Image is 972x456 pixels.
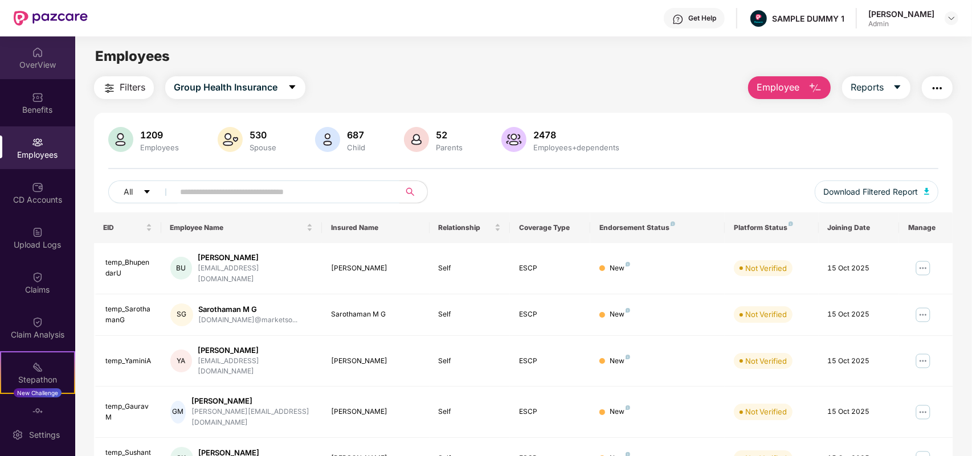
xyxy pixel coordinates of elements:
th: Coverage Type [510,212,590,243]
span: EID [103,223,144,232]
div: temp_YaminiA [105,356,152,367]
div: 2478 [531,129,622,141]
div: 15 Oct 2025 [828,309,890,320]
img: manageButton [914,259,932,277]
img: svg+xml;base64,PHN2ZyBpZD0iQ0RfQWNjb3VudHMiIGRhdGEtbmFtZT0iQ0QgQWNjb3VudHMiIHhtbG5zPSJodHRwOi8vd3... [32,182,43,193]
img: svg+xml;base64,PHN2ZyBpZD0iSGVscC0zMngzMiIgeG1sbnM9Imh0dHA6Ly93d3cudzMub3JnLzIwMDAvc3ZnIiB3aWR0aD... [672,14,684,25]
button: Group Health Insurancecaret-down [165,76,305,99]
th: Relationship [430,212,510,243]
div: New [610,356,630,367]
div: New [610,406,630,417]
span: Employee [757,80,799,95]
div: [PERSON_NAME] [198,252,313,263]
button: Allcaret-down [108,180,178,203]
div: ESCP [519,309,581,320]
div: SG [170,303,193,326]
div: [PERSON_NAME][EMAIL_ADDRESS][DOMAIN_NAME] [191,406,313,428]
div: Not Verified [745,406,787,417]
div: GM [170,401,186,424]
img: manageButton [914,306,932,324]
div: Sarothaman M G [331,309,420,320]
div: 1209 [138,129,181,141]
button: Filters [94,76,154,99]
div: BU [170,257,193,280]
div: Get Help [688,14,716,23]
div: Admin [868,19,934,28]
button: Download Filtered Report [815,180,939,203]
img: svg+xml;base64,PHN2ZyB4bWxucz0iaHR0cDovL3d3dy53My5vcmcvMjAwMC9zdmciIHdpZHRoPSI4IiBoZWlnaHQ9IjgiIH... [626,405,630,410]
img: svg+xml;base64,PHN2ZyB4bWxucz0iaHR0cDovL3d3dy53My5vcmcvMjAwMC9zdmciIHdpZHRoPSIyMSIgaGVpZ2h0PSIyMC... [32,361,43,373]
div: temp_SarothamanG [105,304,152,326]
div: [PERSON_NAME] [198,345,313,356]
div: [PERSON_NAME] [331,406,420,417]
div: 15 Oct 2025 [828,406,890,417]
div: Employees+dependents [531,143,622,152]
div: ESCP [519,406,581,417]
th: Employee Name [161,212,322,243]
div: ESCP [519,263,581,274]
div: Self [439,406,501,417]
img: svg+xml;base64,PHN2ZyB4bWxucz0iaHR0cDovL3d3dy53My5vcmcvMjAwMC9zdmciIHhtbG5zOnhsaW5rPSJodHRwOi8vd3... [924,188,930,195]
img: manageButton [914,352,932,370]
span: Filters [120,80,145,95]
div: YA [170,350,193,372]
div: Sarothaman M G [199,304,298,315]
div: Not Verified [745,355,787,367]
img: svg+xml;base64,PHN2ZyBpZD0iQmVuZWZpdHMiIHhtbG5zPSJodHRwOi8vd3d3LnczLm9yZy8yMDAwL3N2ZyIgd2lkdGg9Ij... [32,92,43,103]
img: svg+xml;base64,PHN2ZyB4bWxucz0iaHR0cDovL3d3dy53My5vcmcvMjAwMC9zdmciIHdpZHRoPSI4IiBoZWlnaHQ9IjgiIH... [626,308,630,313]
span: Group Health Insurance [174,80,277,95]
div: Self [439,263,501,274]
div: [PERSON_NAME] [191,396,313,406]
div: Spouse [247,143,279,152]
img: svg+xml;base64,PHN2ZyBpZD0iRW5kb3JzZW1lbnRzIiB4bWxucz0iaHR0cDovL3d3dy53My5vcmcvMjAwMC9zdmciIHdpZH... [32,406,43,418]
div: SAMPLE DUMMY 1 [772,13,844,24]
img: svg+xml;base64,PHN2ZyB4bWxucz0iaHR0cDovL3d3dy53My5vcmcvMjAwMC9zdmciIHhtbG5zOnhsaW5rPSJodHRwOi8vd3... [404,127,429,152]
div: 15 Oct 2025 [828,263,890,274]
div: Settings [26,429,63,441]
img: svg+xml;base64,PHN2ZyBpZD0iRW1wbG95ZWVzIiB4bWxucz0iaHR0cDovL3d3dy53My5vcmcvMjAwMC9zdmciIHdpZHRoPS... [32,137,43,148]
div: 15 Oct 2025 [828,356,890,367]
img: svg+xml;base64,PHN2ZyB4bWxucz0iaHR0cDovL3d3dy53My5vcmcvMjAwMC9zdmciIHhtbG5zOnhsaW5rPSJodHRwOi8vd3... [501,127,526,152]
img: svg+xml;base64,PHN2ZyBpZD0iRHJvcGRvd24tMzJ4MzIiIHhtbG5zPSJodHRwOi8vd3d3LnczLm9yZy8yMDAwL3N2ZyIgd2... [947,14,956,23]
img: svg+xml;base64,PHN2ZyB4bWxucz0iaHR0cDovL3d3dy53My5vcmcvMjAwMC9zdmciIHdpZHRoPSIyNCIgaGVpZ2h0PSIyNC... [103,81,116,95]
img: svg+xml;base64,PHN2ZyBpZD0iU2V0dGluZy0yMHgyMCIgeG1sbnM9Imh0dHA6Ly93d3cudzMub3JnLzIwMDAvc3ZnIiB3aW... [12,429,23,441]
div: Self [439,309,501,320]
img: manageButton [914,403,932,421]
span: All [124,186,133,198]
img: svg+xml;base64,PHN2ZyB4bWxucz0iaHR0cDovL3d3dy53My5vcmcvMjAwMC9zdmciIHhtbG5zOnhsaW5rPSJodHRwOi8vd3... [108,127,133,152]
div: 530 [247,129,279,141]
span: caret-down [288,83,297,93]
div: 687 [345,129,367,141]
div: [DOMAIN_NAME]@marketso... [199,315,298,326]
div: temp_BhupendarU [105,257,152,279]
div: Stepathon [1,374,74,385]
img: svg+xml;base64,PHN2ZyB4bWxucz0iaHR0cDovL3d3dy53My5vcmcvMjAwMC9zdmciIHhtbG5zOnhsaW5rPSJodHRwOi8vd3... [808,81,822,95]
div: Endorsement Status [599,223,716,232]
div: [PERSON_NAME] [331,263,420,274]
button: Reportscaret-down [842,76,910,99]
img: svg+xml;base64,PHN2ZyBpZD0iQ2xhaW0iIHhtbG5zPSJodHRwOi8vd3d3LnczLm9yZy8yMDAwL3N2ZyIgd2lkdGg9IjIwIi... [32,272,43,283]
div: Platform Status [734,223,810,232]
img: svg+xml;base64,PHN2ZyB4bWxucz0iaHR0cDovL3d3dy53My5vcmcvMjAwMC9zdmciIHdpZHRoPSIyNCIgaGVpZ2h0PSIyNC... [930,81,944,95]
span: search [399,187,422,196]
img: svg+xml;base64,PHN2ZyB4bWxucz0iaHR0cDovL3d3dy53My5vcmcvMjAwMC9zdmciIHhtbG5zOnhsaW5rPSJodHRwOi8vd3... [218,127,243,152]
div: Not Verified [745,262,787,274]
div: [PERSON_NAME] [868,9,934,19]
img: Pazcare_Alternative_logo-01-01.png [750,10,767,27]
th: EID [94,212,161,243]
img: svg+xml;base64,PHN2ZyBpZD0iSG9tZSIgeG1sbnM9Imh0dHA6Ly93d3cudzMub3JnLzIwMDAvc3ZnIiB3aWR0aD0iMjAiIG... [32,47,43,58]
img: New Pazcare Logo [14,11,88,26]
img: svg+xml;base64,PHN2ZyB4bWxucz0iaHR0cDovL3d3dy53My5vcmcvMjAwMC9zdmciIHdpZHRoPSI4IiBoZWlnaHQ9IjgiIH... [626,355,630,359]
div: New [610,263,630,274]
img: svg+xml;base64,PHN2ZyB4bWxucz0iaHR0cDovL3d3dy53My5vcmcvMjAwMC9zdmciIHhtbG5zOnhsaW5rPSJodHRwOi8vd3... [315,127,340,152]
div: [EMAIL_ADDRESS][DOMAIN_NAME] [198,356,313,377]
div: Not Verified [745,309,787,320]
div: [PERSON_NAME] [331,356,420,367]
div: [EMAIL_ADDRESS][DOMAIN_NAME] [198,263,313,285]
span: Relationship [439,223,492,232]
div: Employees [138,143,181,152]
th: Manage [899,212,953,243]
div: New [610,309,630,320]
div: Parents [434,143,465,152]
img: svg+xml;base64,PHN2ZyBpZD0iQ2xhaW0iIHhtbG5zPSJodHRwOi8vd3d3LnczLm9yZy8yMDAwL3N2ZyIgd2lkdGg9IjIwIi... [32,317,43,328]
